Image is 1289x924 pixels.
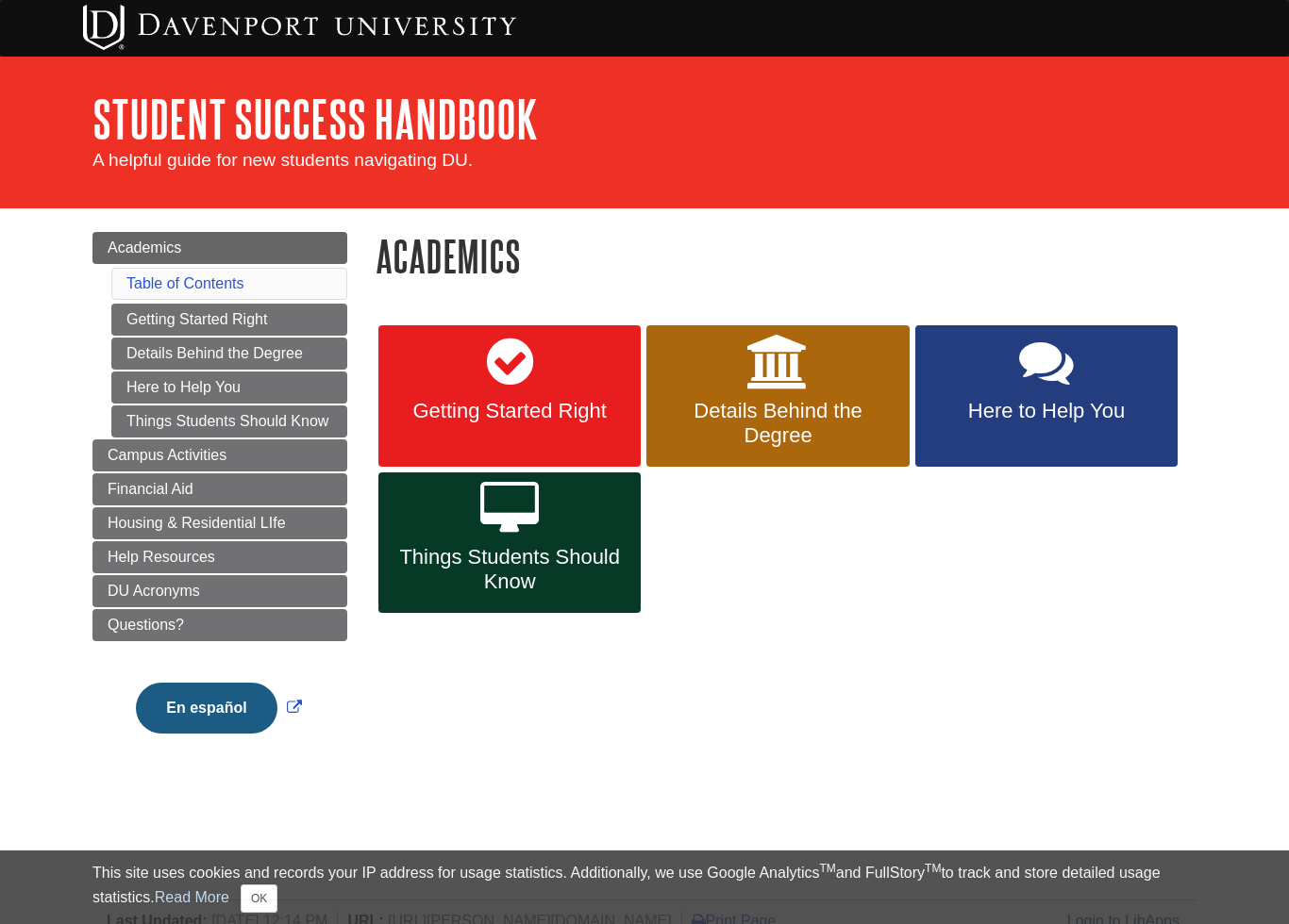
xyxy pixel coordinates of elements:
span: Here to Help You [929,399,1163,423]
a: Details Behind the Degree [111,338,347,370]
span: Financial Aid [108,481,193,497]
a: Read More [155,889,229,905]
sup: TM [925,862,941,875]
a: Things Students Should Know [378,472,641,614]
a: Link opens in new window [131,700,306,716]
span: Academics [108,239,181,256]
sup: TM [819,862,835,875]
div: This site uses cookies and records your IP address for usage statistics. Additionally, we use Goo... [92,862,1197,913]
a: Details Behind the Degree [646,325,909,467]
a: Things Students Should Know [111,405,347,437]
div: Guide Page Menu [92,232,347,766]
a: Table of Contents [126,275,244,291]
a: Housing & Residential LIfe [92,507,347,539]
a: Academics [92,232,347,264]
a: Here to Help You [915,325,1178,467]
a: Financial Aid [92,473,347,505]
img: Davenport University [83,5,516,50]
a: Here to Help You [111,371,347,404]
span: Campus Activities [108,447,226,463]
a: Help Resources [92,541,347,573]
span: A helpful guide for new students navigating DU. [92,150,473,170]
span: Questions? [108,617,184,633]
span: Things Students Should Know [393,545,627,594]
span: Details Behind the Degree [661,399,895,448]
a: DU Acronyms [92,575,347,607]
a: Getting Started Right [378,325,641,467]
a: Questions? [92,609,347,641]
span: Help Resources [108,549,215,565]
span: DU Acronyms [108,583,200,599]
button: Close [241,884,277,913]
span: Getting Started Right [393,399,627,423]
h1: Academics [376,232,1197,280]
button: En español [136,683,276,734]
a: Student Success Handbook [92,90,538,148]
span: Housing & Residential LIfe [108,515,286,531]
a: Getting Started Right [111,304,347,336]
a: Campus Activities [92,439,347,471]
